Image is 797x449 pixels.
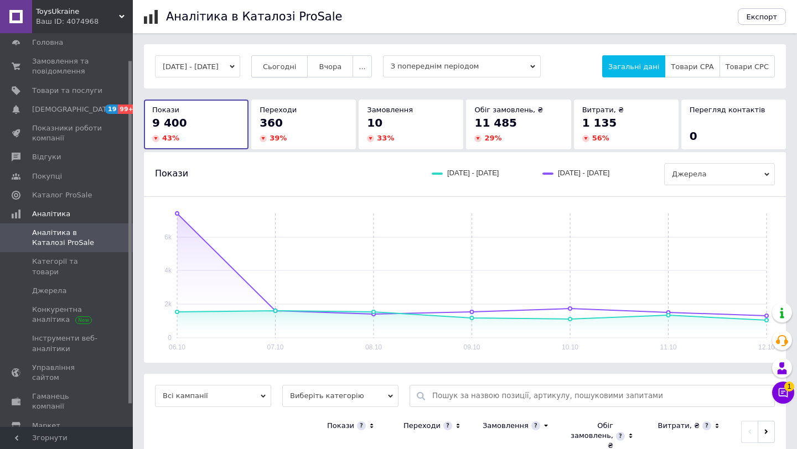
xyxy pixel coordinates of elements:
[327,421,354,431] div: Покази
[32,421,60,431] span: Маркет
[671,62,713,71] span: Товари CPA
[32,228,102,248] span: Аналітика в Каталозі ProSale
[474,116,517,129] span: 11 485
[484,134,501,142] span: 29 %
[592,134,609,142] span: 56 %
[36,7,119,17] span: ToysUkraine
[383,55,541,77] span: З попереднім періодом
[463,343,480,351] text: 09.10
[474,106,543,114] span: Обіг замовлень, ₴
[267,343,283,351] text: 07.10
[562,343,578,351] text: 10.10
[32,56,102,76] span: Замовлення та повідомлення
[251,55,308,77] button: Сьогодні
[353,55,371,77] button: ...
[32,152,61,162] span: Відгуки
[32,257,102,276] span: Категорії та товари
[690,106,765,114] span: Перегляд контактів
[105,105,118,114] span: 19
[282,385,398,407] span: Виберіть категорію
[664,163,775,185] span: Джерела
[162,134,179,142] span: 43 %
[155,385,271,407] span: Всі кампанії
[152,116,187,129] span: 9 400
[307,55,353,77] button: Вчора
[169,343,185,351] text: 06.10
[152,106,179,114] span: Покази
[772,382,794,404] button: Чат з покупцем1
[720,55,775,77] button: Товари CPC
[32,333,102,353] span: Інструменти веб-аналітики
[32,363,102,383] span: Управління сайтом
[608,62,659,71] span: Загальні дані
[168,334,172,342] text: 0
[32,190,92,200] span: Каталог ProSale
[118,105,136,114] span: 99+
[602,55,665,77] button: Загальні дані
[164,267,172,274] text: 4k
[32,38,63,48] span: Головна
[367,106,413,114] span: Замовлення
[36,17,133,27] div: Ваш ID: 4074968
[32,105,114,114] span: [DEMOGRAPHIC_DATA]
[260,116,283,129] span: 360
[32,209,70,219] span: Аналітика
[32,391,102,411] span: Гаманець компанії
[164,233,172,241] text: 6k
[359,62,365,71] span: ...
[260,106,297,114] span: Переходи
[582,106,624,114] span: Витрати, ₴
[32,86,102,96] span: Товари та послуги
[32,123,102,143] span: Показники роботи компанії
[483,421,529,431] div: Замовлення
[726,62,769,71] span: Товари CPC
[367,116,382,129] span: 10
[432,385,769,406] input: Пошук за назвою позиції, артикулу, пошуковими запитами
[377,134,394,142] span: 33 %
[270,134,287,142] span: 39 %
[155,168,188,180] span: Покази
[738,8,786,25] button: Експорт
[582,116,617,129] span: 1 135
[166,10,342,23] h1: Аналітика в Каталозі ProSale
[690,129,697,143] span: 0
[365,343,382,351] text: 08.10
[403,421,441,431] div: Переходи
[164,300,172,308] text: 2k
[32,286,66,296] span: Джерела
[155,55,240,77] button: [DATE] - [DATE]
[32,171,62,181] span: Покупці
[660,343,676,351] text: 11.10
[319,62,341,71] span: Вчора
[784,382,794,391] span: 1
[32,305,102,325] span: Конкурентна аналітика
[747,13,778,21] span: Експорт
[665,55,720,77] button: Товари CPA
[758,343,775,351] text: 12.10
[658,421,700,431] div: Витрати, ₴
[263,62,297,71] span: Сьогодні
